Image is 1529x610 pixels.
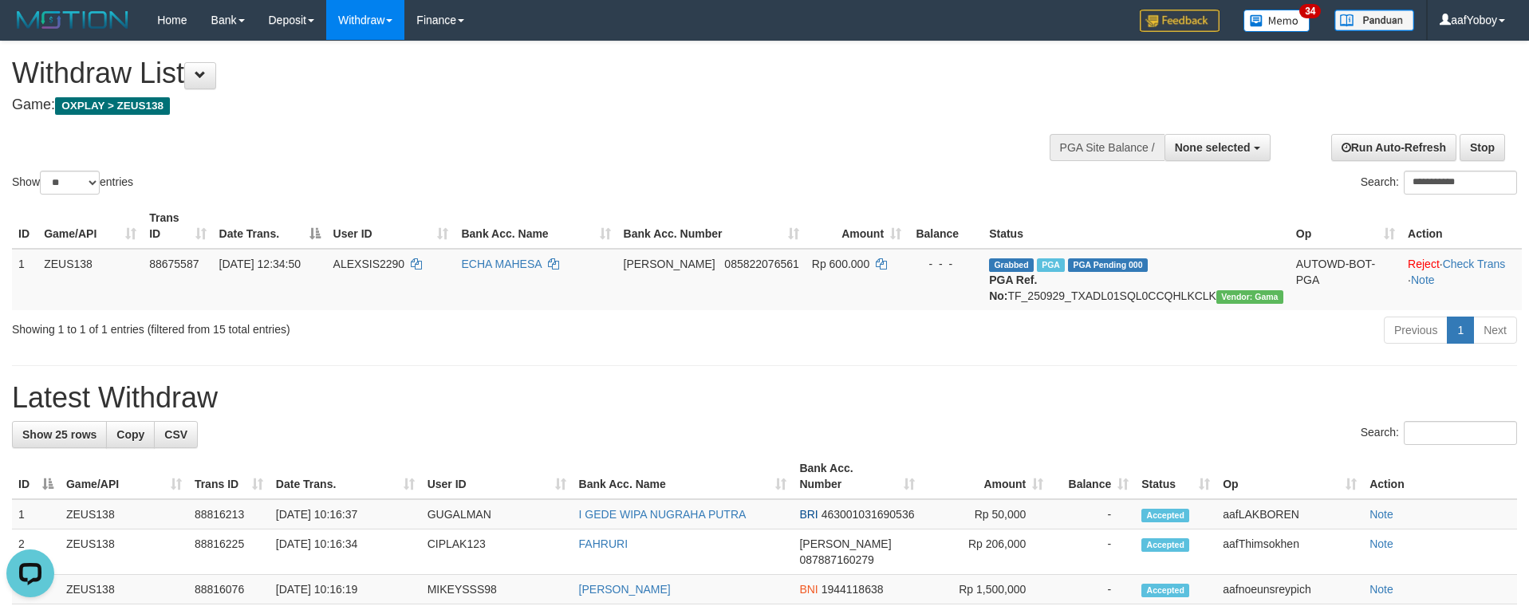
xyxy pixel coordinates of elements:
[12,454,60,499] th: ID: activate to sort column descending
[270,499,421,529] td: [DATE] 10:16:37
[1331,134,1456,161] a: Run Auto-Refresh
[1164,134,1271,161] button: None selected
[989,274,1037,302] b: PGA Ref. No:
[822,508,915,521] span: Copy 463001031690536 to clipboard
[37,249,143,310] td: ZEUS138
[213,203,327,249] th: Date Trans.: activate to sort column descending
[219,258,301,270] span: [DATE] 12:34:50
[1216,499,1363,529] td: aafLAKBOREN
[579,508,747,521] a: I GEDE WIPA NUGRAHA PUTRA
[983,249,1290,310] td: TF_250929_TXADL01SQL0CCQHLKCLK
[1141,584,1189,597] span: Accepted
[421,499,573,529] td: GUGALMAN
[461,258,541,270] a: ECHA MAHESA
[908,203,983,249] th: Balance
[1050,454,1135,499] th: Balance: activate to sort column ascending
[60,499,188,529] td: ZEUS138
[143,203,212,249] th: Trans ID: activate to sort column ascending
[1443,258,1506,270] a: Check Trans
[1290,249,1401,310] td: AUTOWD-BOT-PGA
[1460,134,1505,161] a: Stop
[921,499,1050,529] td: Rp 50,000
[12,57,1003,89] h1: Withdraw List
[579,537,628,550] a: FAHRURI
[1404,171,1517,195] input: Search:
[1401,249,1522,310] td: · ·
[1473,317,1517,344] a: Next
[1363,454,1517,499] th: Action
[60,529,188,575] td: ZEUS138
[806,203,908,249] th: Amount: activate to sort column ascending
[1050,499,1135,529] td: -
[12,315,625,337] div: Showing 1 to 1 of 1 entries (filtered from 15 total entries)
[1408,258,1440,270] a: Reject
[12,171,133,195] label: Show entries
[327,203,455,249] th: User ID: activate to sort column ascending
[1037,258,1065,272] span: Marked by aafpengsreynich
[164,428,187,441] span: CSV
[921,454,1050,499] th: Amount: activate to sort column ascending
[154,421,198,448] a: CSV
[455,203,617,249] th: Bank Acc. Name: activate to sort column ascending
[573,454,794,499] th: Bank Acc. Name: activate to sort column ascending
[12,382,1517,414] h1: Latest Withdraw
[188,454,270,499] th: Trans ID: activate to sort column ascending
[724,258,798,270] span: Copy 085822076561 to clipboard
[12,249,37,310] td: 1
[188,499,270,529] td: 88816213
[106,421,155,448] a: Copy
[1068,258,1148,272] span: PGA Pending
[1141,509,1189,522] span: Accepted
[921,529,1050,575] td: Rp 206,000
[914,256,976,272] div: - - -
[1299,4,1321,18] span: 34
[12,203,37,249] th: ID
[1140,10,1220,32] img: Feedback.jpg
[333,258,405,270] span: ALEXSIS2290
[12,499,60,529] td: 1
[270,529,421,575] td: [DATE] 10:16:34
[149,258,199,270] span: 88675587
[1369,537,1393,550] a: Note
[60,575,188,604] td: ZEUS138
[37,203,143,249] th: Game/API: activate to sort column ascending
[1411,274,1435,286] a: Note
[624,258,715,270] span: [PERSON_NAME]
[12,421,107,448] a: Show 25 rows
[188,529,270,575] td: 88816225
[799,508,818,521] span: BRI
[55,97,170,115] span: OXPLAY > ZEUS138
[1369,508,1393,521] a: Note
[1050,575,1135,604] td: -
[799,553,873,566] span: Copy 087887160279 to clipboard
[617,203,806,249] th: Bank Acc. Number: activate to sort column ascending
[421,529,573,575] td: CIPLAK123
[40,171,100,195] select: Showentries
[1216,575,1363,604] td: aafnoeunsreypich
[812,258,869,270] span: Rp 600.000
[1361,171,1517,195] label: Search:
[12,529,60,575] td: 2
[1216,529,1363,575] td: aafThimsokhen
[1050,134,1164,161] div: PGA Site Balance /
[799,583,818,596] span: BNI
[12,8,133,32] img: MOTION_logo.png
[6,6,54,54] button: Open LiveChat chat widget
[188,575,270,604] td: 88816076
[60,454,188,499] th: Game/API: activate to sort column ascending
[270,454,421,499] th: Date Trans.: activate to sort column ascending
[1216,290,1283,304] span: Vendor URL: https://trx31.1velocity.biz
[1447,317,1474,344] a: 1
[989,258,1034,272] span: Grabbed
[1369,583,1393,596] a: Note
[1404,421,1517,445] input: Search:
[1401,203,1522,249] th: Action
[116,428,144,441] span: Copy
[822,583,884,596] span: Copy 1944118638 to clipboard
[421,575,573,604] td: MIKEYSSS98
[1243,10,1310,32] img: Button%20Memo.svg
[983,203,1290,249] th: Status
[1216,454,1363,499] th: Op: activate to sort column ascending
[270,575,421,604] td: [DATE] 10:16:19
[1384,317,1448,344] a: Previous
